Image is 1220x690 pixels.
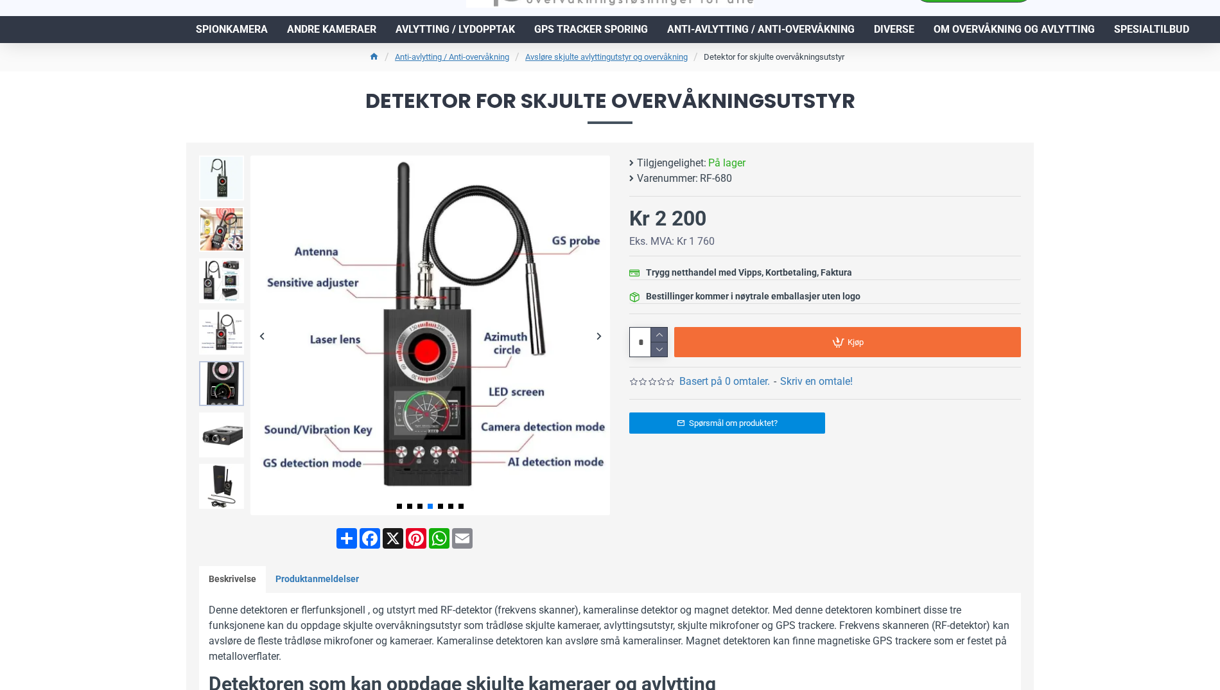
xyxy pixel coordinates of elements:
img: RF Detektor - Avsløring av skjulte overvåkningsutstyr - SpyGadgets.no [199,361,244,406]
span: Andre kameraer [287,22,376,37]
a: Spørsmål om produktet? [629,412,825,434]
a: Avlytting / Lydopptak [386,16,525,43]
a: Avsløre skjulte avlyttingutstyr og overvåkning [525,51,688,64]
a: Diverse [864,16,924,43]
span: Spesialtilbud [1114,22,1189,37]
a: Anti-avlytting / Anti-overvåkning [658,16,864,43]
p: Denne detektoren er flerfunksjonell , og utstyrt med RF-detektor (frekvens skanner), kameralinse ... [209,603,1011,664]
span: Detektor for skjulte overvåkningsutstyr [186,91,1034,123]
b: Tilgjengelighet: [637,155,706,171]
span: GPS Tracker Sporing [534,22,648,37]
span: Go to slide 5 [438,504,443,509]
a: Beskrivelse [199,566,266,593]
img: RF Detektor - Avsløring av skjulte overvåkningsutstyr - SpyGadgets.no [250,155,610,515]
a: Produktanmeldelser [266,566,369,593]
span: Avlytting / Lydopptak [396,22,515,37]
a: Pinterest [405,528,428,549]
img: RF Detektor - Avsløring av skjulte overvåkningsutstyr - SpyGadgets.no [199,310,244,355]
div: Previous slide [250,324,273,347]
img: RF Detektor - Avsløring av skjulte overvåkningsutstyr - SpyGadgets.no [199,464,244,509]
span: Go to slide 1 [397,504,402,509]
a: Spionkamera [186,16,277,43]
b: Varenummer: [637,171,698,186]
a: Share [335,528,358,549]
a: WhatsApp [428,528,451,549]
a: Skriv en omtale! [780,374,853,389]
span: Go to slide 6 [448,504,453,509]
div: Bestillinger kommer i nøytrale emballasjer uten logo [646,290,860,303]
img: RF Detektor - Avsløring av skjulte overvåkningsutstyr - SpyGadgets.no [199,258,244,303]
img: RF Detektor - Avsløring av skjulte overvåkningsutstyr - SpyGadgets.no [199,155,244,200]
a: X [381,528,405,549]
span: Go to slide 4 [428,504,433,509]
a: Anti-avlytting / Anti-overvåkning [395,51,509,64]
a: Basert på 0 omtaler. [679,374,770,389]
span: Om overvåkning og avlytting [934,22,1095,37]
a: Om overvåkning og avlytting [924,16,1104,43]
span: Spionkamera [196,22,268,37]
span: Go to slide 2 [407,504,412,509]
div: Kr 2 200 [629,203,706,234]
span: Kjøp [848,338,864,346]
div: Next slide [588,324,610,347]
a: Spesialtilbud [1104,16,1199,43]
span: Diverse [874,22,914,37]
a: Email [451,528,474,549]
img: RF Detektor - Avsløring av skjulte overvåkningsutstyr - SpyGadgets.no [199,207,244,252]
span: Go to slide 7 [458,504,464,509]
div: Trygg netthandel med Vipps, Kortbetaling, Faktura [646,266,852,279]
a: Facebook [358,528,381,549]
span: Go to slide 3 [417,504,423,509]
a: GPS Tracker Sporing [525,16,658,43]
span: På lager [708,155,745,171]
a: Andre kameraer [277,16,386,43]
b: - [774,375,776,387]
span: RF-680 [700,171,732,186]
img: RF Detektor - Avsløring av skjulte overvåkningsutstyr - SpyGadgets.no [199,412,244,457]
span: Anti-avlytting / Anti-overvåkning [667,22,855,37]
